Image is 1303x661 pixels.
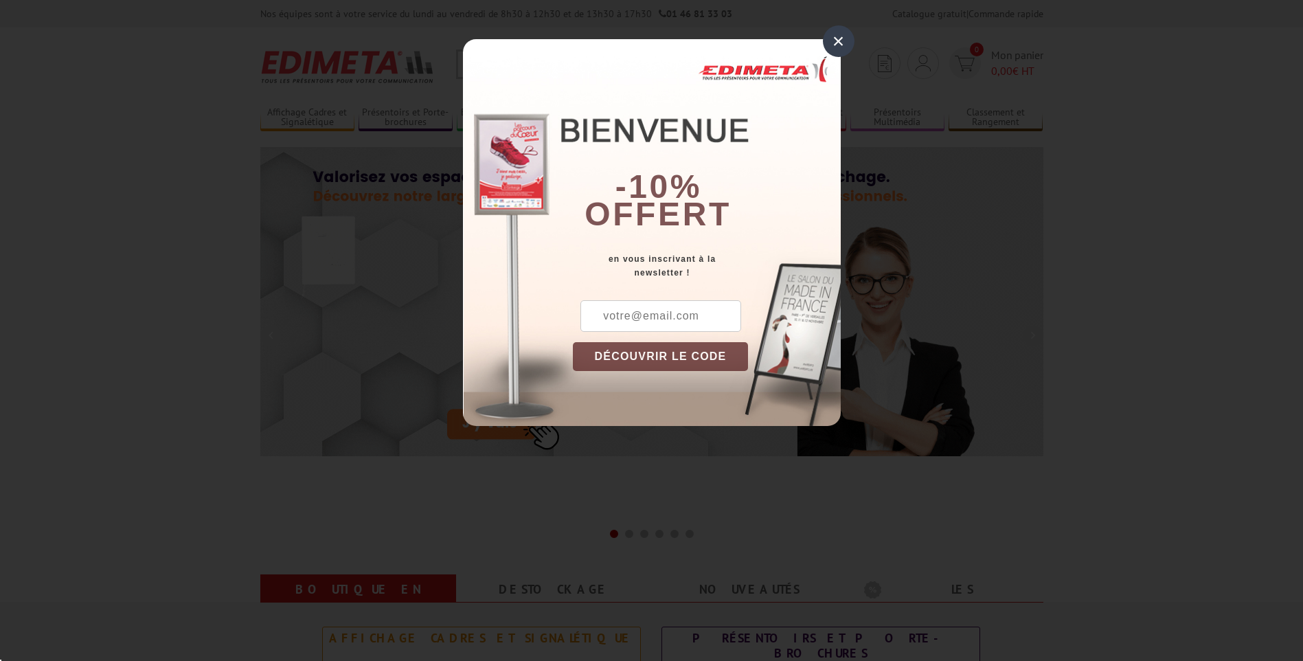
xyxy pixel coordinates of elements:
[580,300,741,332] input: votre@email.com
[573,342,749,371] button: DÉCOUVRIR LE CODE
[615,168,702,205] b: -10%
[823,25,854,57] div: ×
[585,196,732,232] font: offert
[573,252,841,280] div: en vous inscrivant à la newsletter !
